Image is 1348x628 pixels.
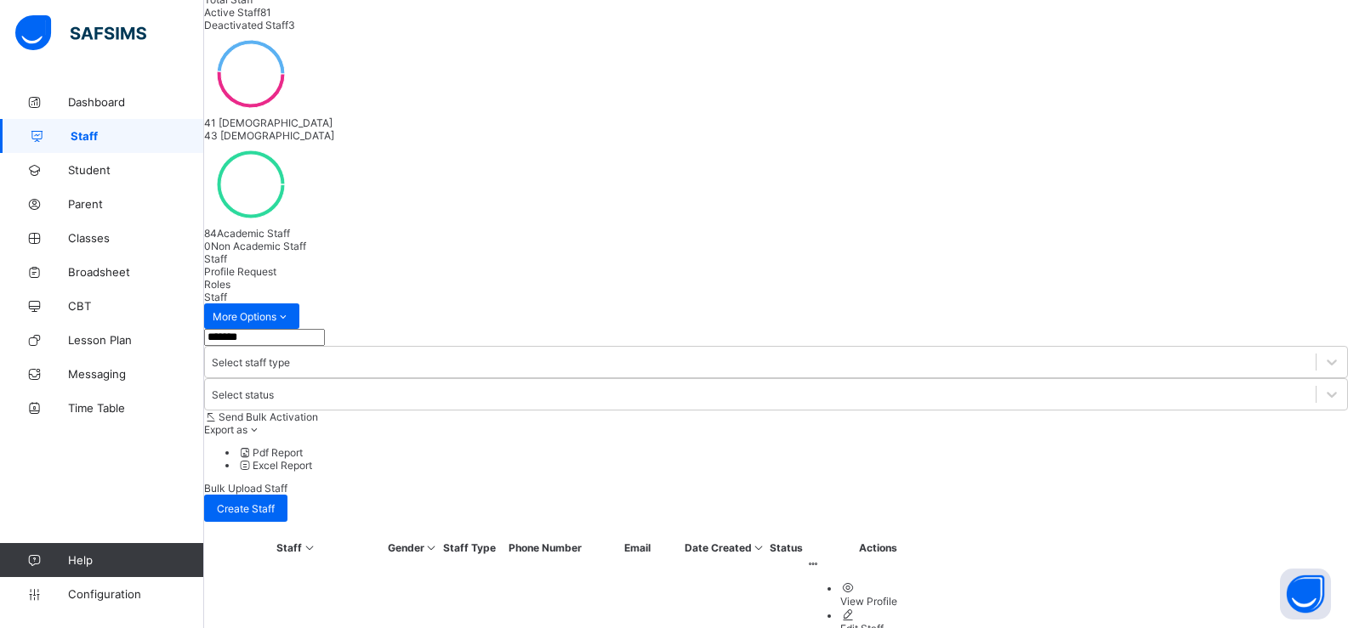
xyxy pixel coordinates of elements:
[213,310,291,323] span: More Options
[204,482,287,495] span: Bulk Upload Staff
[204,423,247,436] span: Export as
[68,163,204,177] span: Student
[68,587,203,601] span: Configuration
[441,540,498,555] th: Staff Type
[204,6,260,19] span: Active Staff
[204,240,211,252] span: 0
[68,553,203,567] span: Help
[217,502,275,515] span: Create Staff
[387,540,440,555] th: Gender
[212,356,290,369] div: Select staff type
[805,540,951,555] th: Actions
[238,446,1348,459] li: dropdown-list-item-null-0
[212,388,274,401] div: Select status
[204,19,288,31] span: Deactivated Staff
[217,227,290,240] span: Academic Staff
[204,252,227,265] span: Staff
[684,540,767,555] th: Date Created
[71,129,204,143] span: Staff
[1280,569,1331,620] button: Open asap
[68,367,204,381] span: Messaging
[752,541,766,554] i: Sort in Ascending Order
[68,231,204,245] span: Classes
[68,265,204,279] span: Broadsheet
[68,299,204,313] span: CBT
[204,129,218,142] span: 43
[594,540,682,555] th: Email
[499,540,592,555] th: Phone Number
[840,595,950,608] div: View Profile
[204,116,216,129] span: 41
[219,410,318,423] span: Send Bulk Activation
[769,540,804,555] th: Status
[208,540,385,555] th: Staff
[204,291,227,303] span: Staff
[219,116,333,129] span: [DEMOGRAPHIC_DATA]
[220,129,334,142] span: [DEMOGRAPHIC_DATA]
[68,197,204,211] span: Parent
[211,240,306,252] span: Non Academic Staff
[204,227,217,240] span: 84
[68,333,204,347] span: Lesson Plan
[204,265,276,278] span: Profile Request
[68,401,204,415] span: Time Table
[288,19,295,31] span: 3
[68,95,204,109] span: Dashboard
[424,541,439,554] i: Sort in Ascending Order
[15,15,146,51] img: safsims
[204,278,230,291] span: Roles
[260,6,271,19] span: 81
[302,541,316,554] i: Sort in Ascending Order
[238,459,1348,472] li: dropdown-list-item-null-1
